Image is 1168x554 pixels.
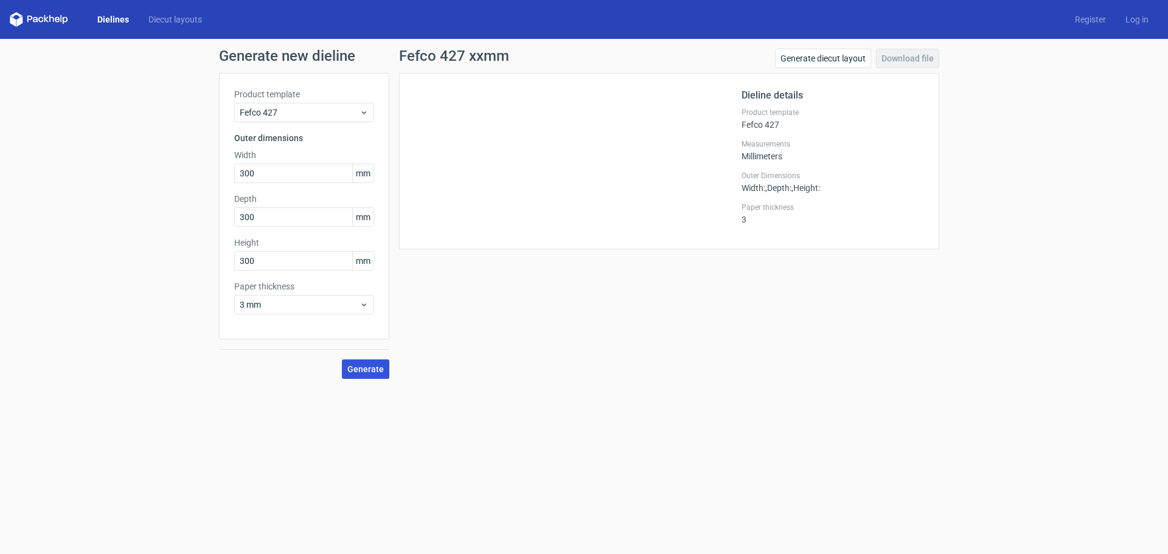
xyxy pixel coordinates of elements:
label: Product template [742,108,924,117]
span: 3 mm [240,299,360,311]
label: Outer Dimensions [742,171,924,181]
div: 3 [742,203,924,224]
label: Height [234,237,374,249]
span: , Depth : [765,183,791,193]
a: Generate diecut layout [775,49,871,68]
div: Millimeters [742,139,924,161]
a: Diecut layouts [139,13,212,26]
label: Width [234,149,374,161]
span: , Height : [791,183,820,193]
a: Register [1065,13,1116,26]
label: Product template [234,88,374,100]
label: Depth [234,193,374,205]
label: Paper thickness [234,280,374,293]
span: mm [352,252,374,270]
span: Fefco 427 [240,106,360,119]
h1: Fefco 427 xxmm [399,49,509,63]
span: mm [352,208,374,226]
span: Generate [347,365,384,373]
a: Log in [1116,13,1158,26]
div: Fefco 427 [742,108,924,130]
label: Paper thickness [742,203,924,212]
span: mm [352,164,374,182]
span: Width : [742,183,765,193]
h1: Generate new dieline [219,49,949,63]
button: Generate [342,359,389,379]
a: Dielines [88,13,139,26]
h3: Outer dimensions [234,132,374,144]
h2: Dieline details [742,88,924,103]
label: Measurements [742,139,924,149]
